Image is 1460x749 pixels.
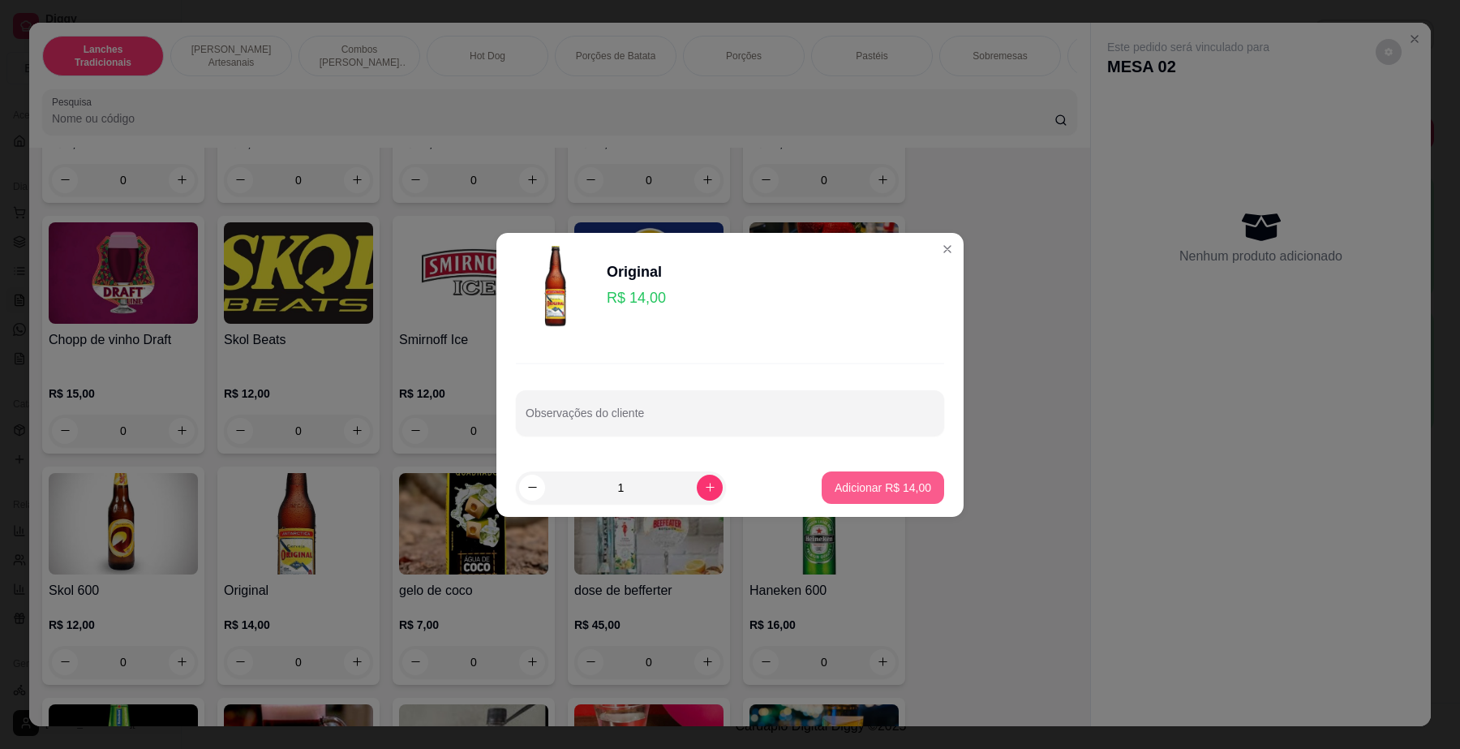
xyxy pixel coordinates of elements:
button: increase-product-quantity [697,475,723,501]
div: Original [607,260,666,283]
button: Close [934,236,960,262]
p: Adicionar R$ 14,00 [835,480,931,496]
p: R$ 14,00 [607,286,666,309]
input: Observações do cliente [526,411,934,428]
button: decrease-product-quantity [519,475,545,501]
button: Adicionar R$ 14,00 [822,471,944,504]
img: product-image [516,246,597,327]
